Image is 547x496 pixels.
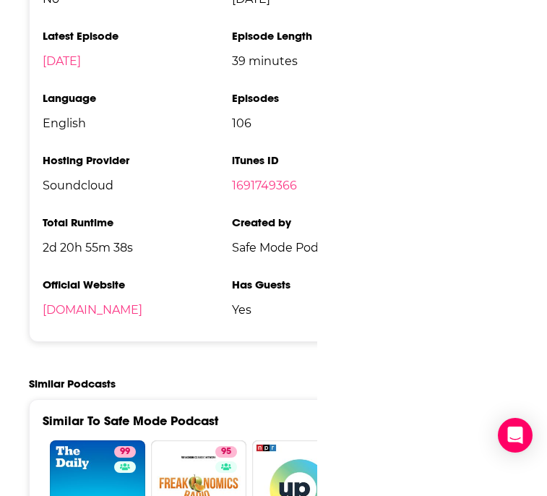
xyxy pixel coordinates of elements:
[232,153,421,167] h3: iTunes ID
[498,418,533,453] div: Open Intercom Messenger
[43,29,232,43] h3: Latest Episode
[29,377,116,390] h2: Similar Podcasts
[43,54,81,68] a: [DATE]
[120,445,130,459] span: 99
[232,116,421,130] span: 106
[43,278,232,291] h3: Official Website
[43,215,232,229] h3: Total Runtime
[232,303,421,317] span: Yes
[43,153,232,167] h3: Hosting Provider
[232,241,421,255] span: Safe Mode Podcast
[43,241,232,255] span: 2d 20h 55m 38s
[232,179,297,192] a: 1691749366
[232,91,421,105] h3: Episodes
[215,446,237,458] a: 95
[221,445,231,459] span: 95
[232,278,421,291] h3: Has Guests
[232,29,421,43] h3: Episode Length
[43,179,232,192] span: Soundcloud
[114,446,136,458] a: 99
[43,413,218,429] a: Similar To Safe Mode Podcast
[232,54,421,68] span: 39 minutes
[43,116,232,130] span: English
[43,303,142,317] a: [DOMAIN_NAME]
[43,91,232,105] h3: Language
[232,215,421,229] h3: Created by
